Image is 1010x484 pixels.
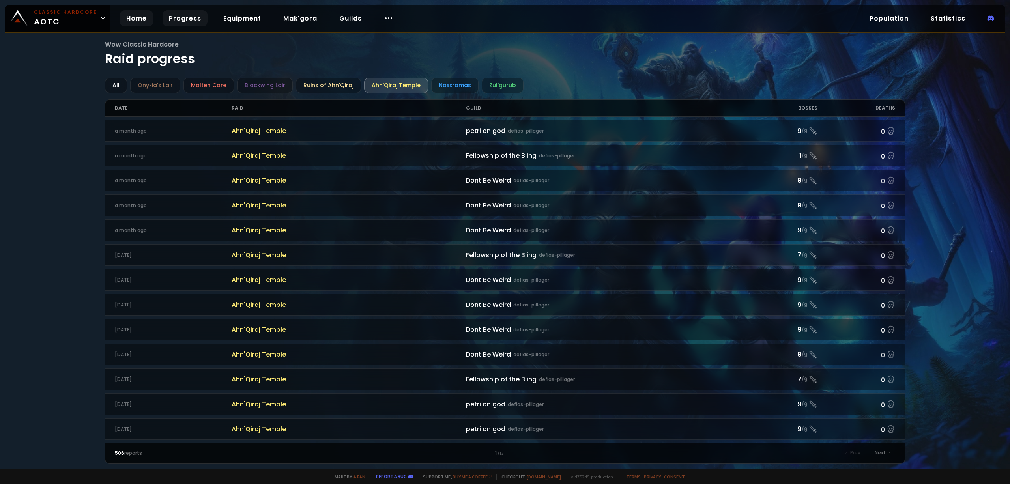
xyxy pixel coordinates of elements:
[817,200,896,211] div: 0
[739,374,817,384] div: 7
[817,274,896,286] div: 0
[498,450,504,457] small: / 13
[539,252,575,259] small: defias-pillager
[466,300,739,310] div: Dont Be Weird
[626,474,641,480] a: Terms
[105,194,905,216] a: a month agoAhn'Qiraj TempleDont Be Weirddefias-pillager9/90
[513,351,549,358] small: defias-pillager
[739,151,817,161] div: 1
[232,424,466,434] span: Ahn'Qiraj Temple
[513,301,549,308] small: defias-pillager
[644,474,661,480] a: Privacy
[817,299,896,310] div: 0
[817,150,896,161] div: 0
[566,474,613,480] span: v. d752d5 - production
[34,9,97,16] small: Classic Hardcore
[105,39,905,68] h1: Raid progress
[232,399,466,409] span: Ahn'Qiraj Temple
[466,151,739,161] div: Fellowship of the Bling
[105,78,127,93] div: All
[801,252,807,260] small: / 9
[801,401,807,409] small: / 9
[217,10,267,26] a: Equipment
[120,10,153,26] a: Home
[466,176,739,185] div: Dont Be Weird
[466,424,739,434] div: petri on god
[105,39,905,49] span: Wow Classic Hardcore
[466,200,739,210] div: Dont Be Weird
[418,474,492,480] span: Support me,
[841,448,865,459] div: Prev
[817,100,896,116] div: Deaths
[232,325,466,335] span: Ahn'Qiraj Temple
[801,202,807,210] small: / 9
[105,145,905,166] a: a month agoAhn'Qiraj TempleFellowship of the Blingdefias-pillager1/90
[801,302,807,310] small: / 9
[105,170,905,191] a: a month agoAhn'Qiraj TempleDont Be Weirddefias-pillager9/90
[739,424,817,434] div: 9
[817,249,896,261] div: 0
[739,126,817,136] div: 9
[801,351,807,359] small: / 9
[513,326,549,333] small: defias-pillager
[739,225,817,235] div: 9
[817,324,896,335] div: 0
[105,418,905,440] a: [DATE]Ahn'Qiraj Templepetri on goddefias-pillager9/90
[508,401,544,408] small: defias-pillager
[801,327,807,335] small: / 9
[817,374,896,385] div: 0
[817,398,896,410] div: 0
[105,219,905,241] a: a month agoAhn'Qiraj TempleDont Be Weirddefias-pillager9/90
[296,78,361,93] div: Ruins of Ahn'Qiraj
[105,269,905,291] a: [DATE]Ahn'Qiraj TempleDont Be Weirddefias-pillager9/90
[115,252,232,259] div: [DATE]
[513,177,549,184] small: defias-pillager
[34,9,97,28] span: AOTC
[817,224,896,236] div: 0
[739,200,817,210] div: 9
[232,126,466,136] span: Ahn'Qiraj Temple
[496,474,561,480] span: Checkout
[130,78,180,93] div: Onyxia's Lair
[232,176,466,185] span: Ahn'Qiraj Temple
[801,277,807,285] small: / 9
[232,151,466,161] span: Ahn'Qiraj Temple
[232,275,466,285] span: Ahn'Qiraj Temple
[453,474,492,480] a: Buy me a coffee
[924,10,972,26] a: Statistics
[115,152,232,159] div: a month ago
[105,294,905,316] a: [DATE]Ahn'Qiraj TempleDont Be Weirddefias-pillager9/90
[310,450,700,457] div: 1
[739,250,817,260] div: 7
[232,100,466,116] div: Raid
[376,473,407,479] a: Report a bug
[105,344,905,365] a: [DATE]Ahn'Qiraj TempleDont Be Weirddefias-pillager9/90
[466,399,739,409] div: petri on god
[333,10,368,26] a: Guilds
[115,177,232,184] div: a month ago
[232,250,466,260] span: Ahn'Qiraj Temple
[466,349,739,359] div: Dont Be Weird
[466,100,739,116] div: Guild
[431,78,479,93] div: Naxxramas
[527,474,561,480] a: [DOMAIN_NAME]
[105,244,905,266] a: [DATE]Ahn'Qiraj TempleFellowship of the Blingdefias-pillager7/90
[105,120,905,142] a: a month agoAhn'Qiraj Templepetri on goddefias-pillager9/90
[817,125,896,136] div: 0
[739,176,817,185] div: 9
[513,202,549,209] small: defias-pillager
[801,376,807,384] small: / 9
[232,225,466,235] span: Ahn'Qiraj Temple
[105,319,905,340] a: [DATE]Ahn'Qiraj TempleDont Be Weirddefias-pillager9/90
[739,275,817,285] div: 9
[163,10,208,26] a: Progress
[466,250,739,260] div: Fellowship of the Bling
[232,349,466,359] span: Ahn'Qiraj Temple
[115,127,232,135] div: a month ago
[105,393,905,415] a: [DATE]Ahn'Qiraj Templepetri on goddefias-pillager9/90
[539,152,575,159] small: defias-pillager
[105,368,905,390] a: [DATE]Ahn'Qiraj TempleFellowship of the Blingdefias-pillager7/90
[817,175,896,186] div: 0
[232,300,466,310] span: Ahn'Qiraj Temple
[115,351,232,358] div: [DATE]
